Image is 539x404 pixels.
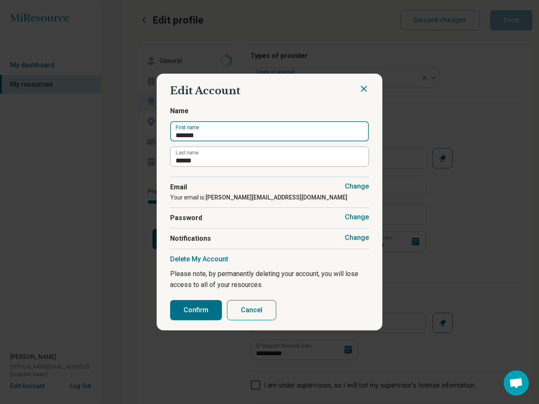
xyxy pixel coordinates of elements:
span: Email [170,182,369,192]
button: Cancel [227,300,276,320]
span: Password [170,213,369,223]
span: Name [170,106,369,116]
strong: [PERSON_NAME][EMAIL_ADDRESS][DOMAIN_NAME] [205,194,347,201]
span: Your email is: [170,194,347,201]
button: Change [345,234,369,242]
p: Please note, by permanently deleting your account, you will lose access to all of your resources. [170,268,369,290]
span: Notifications [170,234,369,244]
button: Delete My Account [170,255,228,263]
button: Change [345,213,369,221]
button: Confirm [170,300,222,320]
button: Close [359,84,369,94]
button: Change [345,182,369,191]
h2: Edit Account [170,84,369,98]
